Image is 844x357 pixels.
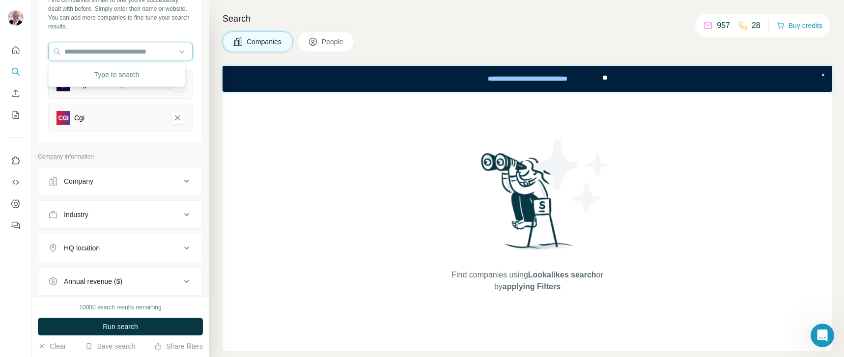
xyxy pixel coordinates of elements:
button: Search [8,63,24,81]
div: Annual revenue ($) [64,276,122,286]
img: Avatar [8,10,24,26]
a: [PERSON_NAME][EMAIL_ADDRESS][DOMAIN_NAME] [16,183,143,200]
div: Company [64,176,93,186]
button: Enrich CSV [8,84,24,102]
div: Hi[PERSON_NAME][EMAIL_ADDRESS][DOMAIN_NAME],I hope you're doing well!I just wanted to check in on... [8,176,161,347]
button: Feedback [8,217,24,234]
p: Company information [38,152,203,161]
button: Save search [85,341,135,351]
span: Companies [247,37,282,47]
div: HQ location [64,243,100,253]
button: Share filters [154,341,203,351]
button: My lists [8,106,24,124]
button: Emoji picker [31,273,39,281]
span: Find companies using or by [449,269,606,293]
div: [DATE] [8,163,189,176]
button: HQ location [38,236,202,260]
p: 28 [752,20,760,31]
textarea: Message… [8,252,188,269]
button: Industry [38,203,202,226]
p: 957 [717,20,730,31]
iframe: Banner [223,66,832,92]
div: Industry [64,210,88,220]
div: Type to search [51,65,183,84]
img: Surfe Illustration - Stars [528,131,616,220]
div: Close [172,4,190,22]
div: Hi , [16,182,153,201]
button: Company [38,169,202,193]
div: [PERSON_NAME] [16,139,153,149]
button: Run search [38,318,203,335]
img: Profile image for FinAI [28,5,44,21]
span: Run search [103,322,138,331]
button: Annual revenue ($) [38,270,202,293]
button: Use Surfe API [8,173,24,191]
div: I hope you're doing well.For the credit refill as you're on the Pro subscription Monthly plan:100... [8,3,161,155]
img: Surfe Illustration - Woman searching with binoculars [477,150,579,260]
div: I hope you're doing well! [16,206,153,216]
button: Home [154,4,172,23]
button: Cgi-remove-button [170,111,184,125]
button: go back [6,4,25,23]
div: Best, [16,130,153,139]
div: 10000 search results remaining [79,303,161,312]
iframe: Intercom live chat [811,324,834,347]
div: Cgi [74,113,84,123]
div: 100 Mobile credits 🤝 [16,72,153,82]
button: Buy credits [777,19,822,32]
div: 1000 Email Credits [16,62,153,72]
button: Send a message… [169,269,184,285]
button: Use Surfe on LinkedIn [8,152,24,169]
span: Lookalikes search [528,271,596,279]
span: People [322,37,344,47]
h4: Search [223,12,832,26]
button: Quick start [8,41,24,59]
div: I hope you're doing well. [16,24,153,33]
div: Christian says… [8,3,189,163]
button: Upload attachment [15,273,23,281]
img: Cgi-logo [56,111,70,125]
div: For the credit refill as you're on the Pro subscription Monthly plan: [16,38,153,57]
span: applying Filters [503,282,561,291]
div: I just wanted to check in one last time, since I haven’t heard back from you, I’ll go ahead and c... [16,220,153,259]
button: Dashboard [8,195,24,213]
button: Clear [38,341,66,351]
h1: FinAI [48,5,67,12]
div: Regarding the company search can you please try searching with the website URL? This should appea... [16,86,153,125]
p: The team can also help [48,12,122,22]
